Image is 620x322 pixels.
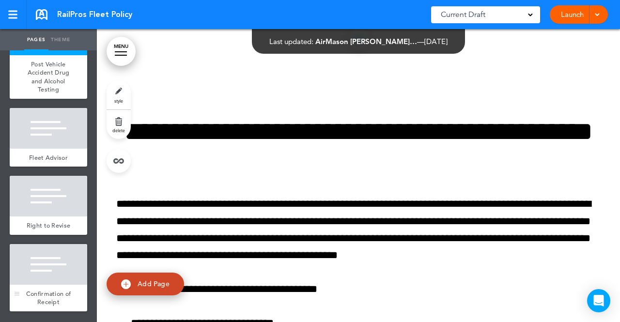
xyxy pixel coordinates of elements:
a: Pages [24,29,48,50]
span: style [114,98,123,104]
a: Post Vehicle Accident Drug and Alcohol Testing [10,55,87,99]
a: style [107,80,131,109]
span: Add Page [138,279,170,288]
span: Right to Revise [27,221,71,230]
span: Confirmation of Receipt [26,290,71,307]
span: Last updated: [269,37,313,46]
span: Post Vehicle Accident Drug and Alcohol Testing [28,60,70,94]
span: RailPros Fleet Policy [57,9,132,20]
a: Theme [48,29,73,50]
span: [DATE] [424,37,448,46]
div: — [269,38,448,45]
img: add.svg [121,279,131,289]
a: Right to Revise [10,216,87,235]
a: Confirmation of Receipt [10,285,87,311]
a: Add Page [107,273,184,295]
a: Fleet Advisor [10,149,87,167]
span: Fleet Advisor [29,153,68,162]
span: AirMason [PERSON_NAME]… [315,37,417,46]
span: delete [112,127,125,133]
div: Open Intercom Messenger [587,289,610,312]
a: delete [107,110,131,139]
span: Current Draft [441,8,485,21]
a: MENU [107,37,136,66]
a: Launch [557,5,588,24]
